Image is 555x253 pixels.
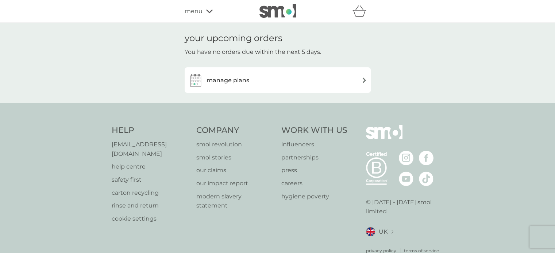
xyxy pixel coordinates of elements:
img: select a new location [391,230,393,234]
img: arrow right [362,78,367,83]
a: help centre [112,162,189,171]
span: menu [185,7,203,16]
span: UK [379,227,388,237]
p: You have no orders due within the next 5 days. [185,47,321,57]
p: © [DATE] - [DATE] smol limited [366,198,444,216]
a: cookie settings [112,214,189,224]
a: our claims [196,166,274,175]
h3: manage plans [207,76,249,85]
img: visit the smol Tiktok page [419,171,433,186]
a: carton recycling [112,188,189,198]
a: [EMAIL_ADDRESS][DOMAIN_NAME] [112,140,189,158]
a: rinse and return [112,201,189,210]
img: visit the smol Instagram page [399,151,413,165]
h4: Work With Us [281,125,347,136]
img: visit the smol Facebook page [419,151,433,165]
a: partnerships [281,153,347,162]
a: careers [281,179,347,188]
a: smol revolution [196,140,274,149]
a: modern slavery statement [196,192,274,210]
a: hygiene poverty [281,192,347,201]
a: our impact report [196,179,274,188]
a: press [281,166,347,175]
img: smol [366,125,402,150]
div: basket [352,4,371,19]
h1: your upcoming orders [185,33,282,44]
a: influencers [281,140,347,149]
a: safety first [112,175,189,185]
img: smol [259,4,296,18]
img: visit the smol Youtube page [399,171,413,186]
h4: Company [196,125,274,136]
a: smol stories [196,153,274,162]
img: UK flag [366,227,375,236]
h4: Help [112,125,189,136]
